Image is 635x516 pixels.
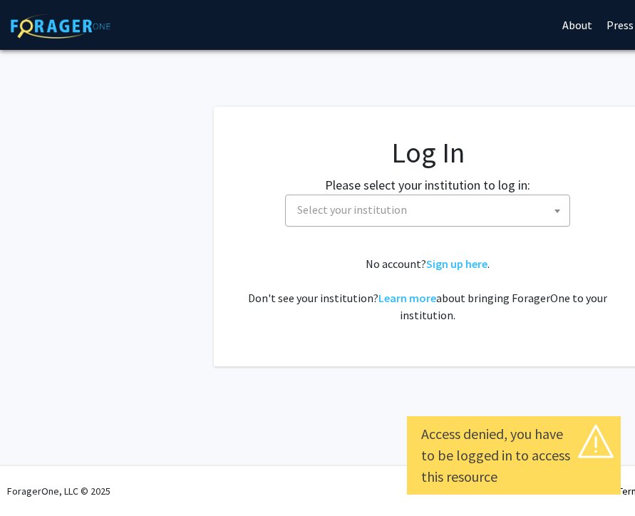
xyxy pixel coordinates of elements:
div: ForagerOne, LLC © 2025 [7,466,110,516]
a: Sign up here [426,257,487,271]
span: Select your institution [285,195,570,227]
span: Select your institution [297,202,407,217]
div: No account? . Don't see your institution? about bringing ForagerOne to your institution. [242,255,613,324]
a: Learn more about bringing ForagerOne to your institution [378,291,436,305]
div: Access denied, you have to be logged in to access this resource [421,423,606,487]
label: Please select your institution to log in: [325,175,530,195]
span: Select your institution [291,195,569,225]
h1: Log In [242,135,613,170]
img: ForagerOne Logo [11,14,110,38]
